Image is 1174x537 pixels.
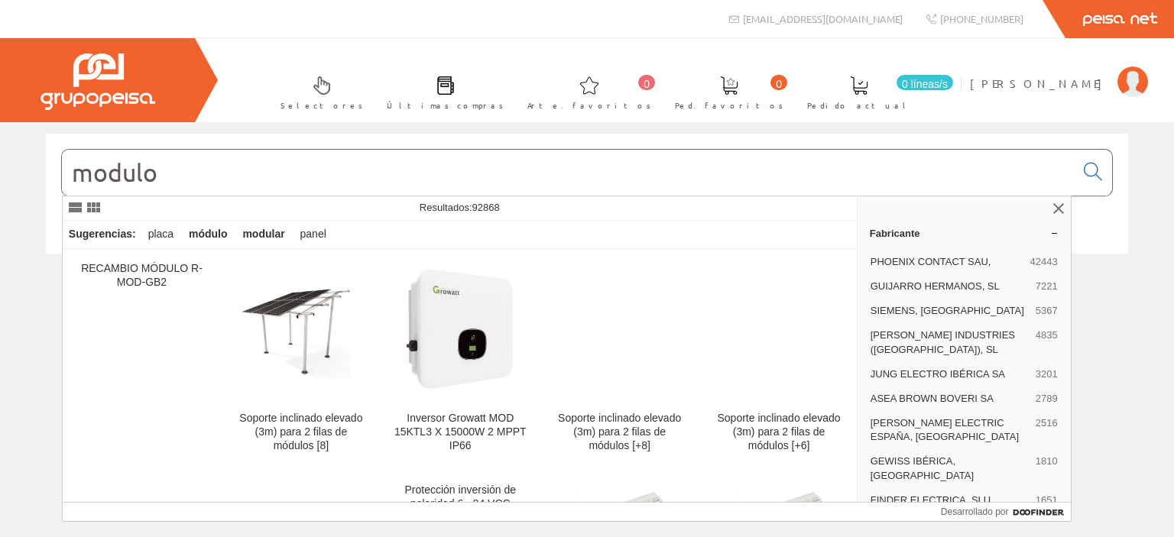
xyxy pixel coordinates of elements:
[941,506,1009,517] font: Desarrollado por
[871,280,1000,292] font: GUIJARRO HERMANOS, SL
[871,417,1019,442] font: [PERSON_NAME] ELECTRIC ESPAÑA, [GEOGRAPHIC_DATA]
[970,76,1110,90] font: [PERSON_NAME]
[222,250,380,471] a: Soporte inclinado elevado (3m) para 2 filas de módulos [8] Soporte inclinado elevado (3m) para 2 ...
[148,228,174,240] font: placa
[1036,417,1058,429] font: 2516
[527,99,651,111] font: Arte. favoritos
[242,228,284,240] font: modular
[871,494,991,506] font: FINDER ELECTRICA, SLU
[807,99,911,111] font: Pedido actual
[420,202,472,213] font: Resultados:
[394,266,527,395] img: Inversor Growatt MOD 15KTL3 X 15000W 2 MPPT IP66
[1036,455,1058,467] font: 1810
[871,368,1005,380] font: JUNG ELECTRO IBÉRICA SA
[387,99,504,111] font: Últimas compras
[371,63,511,119] a: Últimas compras
[394,412,527,451] font: Inversor Growatt MOD 15KTL3 X 15000W 2 MPPT IP66
[1036,329,1058,341] font: 4835
[234,276,368,386] img: Soporte inclinado elevado (3m) para 2 filas de módulos [8]
[941,503,1071,521] a: Desarrollado por
[871,329,1015,354] font: [PERSON_NAME] INDUSTRIES ([GEOGRAPHIC_DATA]), SL
[743,12,903,25] font: [EMAIL_ADDRESS][DOMAIN_NAME]
[1030,256,1058,267] font: 42443
[81,262,203,288] font: RECAMBIO MÓDULO R-MOD-GB2
[970,63,1148,78] a: [PERSON_NAME]
[405,484,517,510] font: Protección inversión de polaridad 6 - 24 VCC
[1036,393,1058,404] font: 2789
[239,412,362,451] font: Soporte inclinado elevado (3m) para 2 filas de módulos [8]
[902,78,948,90] font: 0 líneas/s
[776,78,782,90] font: 0
[871,305,1024,316] font: SIEMENS, [GEOGRAPHIC_DATA]
[189,228,228,240] font: módulo
[540,250,699,471] a: Soporte inclinado elevado (3m) para 2 filas de módulos [+8] Soporte inclinado elevado (3m) para 2...
[69,228,136,240] font: Sugerencias:
[858,221,1071,245] a: Fabricante
[1036,494,1058,506] font: 1651
[472,202,500,213] font: 92868
[1036,305,1058,316] font: 5367
[870,228,920,239] font: Fabricante
[265,63,371,119] a: Selectores
[558,412,681,451] font: Soporte inclinado elevado (3m) para 2 filas de módulos [+8]
[871,256,991,267] font: PHOENIX CONTACT SAU,
[644,78,650,90] font: 0
[300,228,326,240] font: panel
[717,412,840,451] font: Soporte inclinado elevado (3m) para 2 filas de módulos [+6]
[281,99,363,111] font: Selectores
[1036,280,1058,292] font: 7221
[940,12,1023,25] font: [PHONE_NUMBER]
[62,150,1075,196] input: Buscar...
[381,250,540,471] a: Inversor Growatt MOD 15KTL3 X 15000W 2 MPPT IP66 Inversor Growatt MOD 15KTL3 X 15000W 2 MPPT IP66
[63,250,221,471] a: RECAMBIO MÓDULO R-MOD-GB2
[871,455,974,480] font: GEWISS IBÉRICA, [GEOGRAPHIC_DATA]
[871,393,994,404] font: ASEA BROWN BOVERI SA
[41,53,155,110] img: Grupo Peisa
[1036,368,1058,380] font: 3201
[675,99,783,111] font: Ped. favoritos
[699,250,858,471] a: Soporte inclinado elevado (3m) para 2 filas de módulos [+6] Soporte inclinado elevado (3m) para 2...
